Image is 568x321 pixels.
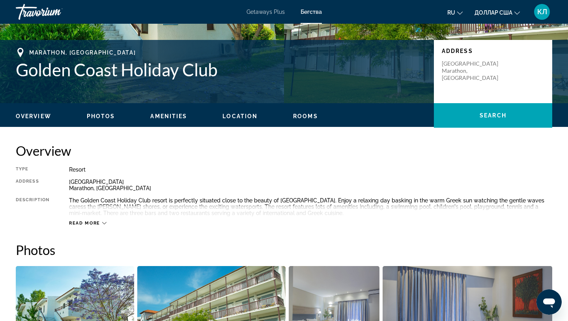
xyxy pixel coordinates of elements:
[69,197,552,216] div: The Golden Coast Holiday Club resort is perfectly situated close to the beauty of [GEOGRAPHIC_DAT...
[293,113,318,119] span: Rooms
[150,113,187,119] span: Amenities
[301,9,322,15] a: Бегства
[536,289,562,315] iframe: Кнопка запуска окна обмена сообщениями
[87,113,115,120] button: Photos
[16,59,426,80] h1: Golden Coast Holiday Club
[247,9,285,15] a: Getaways Plus
[150,113,187,120] button: Amenities
[447,9,455,16] font: ru
[16,166,49,173] div: Type
[69,166,552,173] div: Resort
[69,179,552,191] div: [GEOGRAPHIC_DATA] Marathon, [GEOGRAPHIC_DATA]
[475,7,520,18] button: Изменить валюту
[16,143,552,159] h2: Overview
[16,179,49,191] div: Address
[434,103,552,128] button: Search
[475,9,512,16] font: доллар США
[532,4,552,20] button: Меню пользователя
[16,242,552,258] h2: Photos
[442,48,544,54] p: Address
[87,113,115,119] span: Photos
[69,221,100,226] span: Read more
[69,220,106,226] button: Read more
[16,2,95,22] a: Травориум
[222,113,258,120] button: Location
[480,112,506,119] span: Search
[442,60,505,81] p: [GEOGRAPHIC_DATA] Marathon, [GEOGRAPHIC_DATA]
[222,113,258,119] span: Location
[293,113,318,120] button: Rooms
[29,49,136,56] span: Marathon, [GEOGRAPHIC_DATA]
[16,113,51,119] span: Overview
[16,197,49,216] div: Description
[16,113,51,120] button: Overview
[447,7,463,18] button: Изменить язык
[537,8,547,16] font: КЛ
